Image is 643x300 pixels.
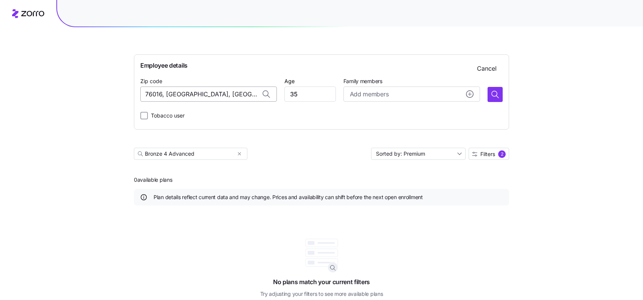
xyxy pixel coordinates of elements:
span: Plan details reflect current data and may change. Prices and availability can shift before the ne... [154,193,423,201]
input: Sort by [371,148,466,160]
input: Plan ID, carrier etc. [134,148,247,160]
span: Employee details [140,61,503,70]
div: 2 [498,150,506,158]
span: Cancel [477,64,497,73]
button: Filters2 [469,148,509,160]
span: No plans match your current filters [273,270,370,287]
input: Zip code [140,87,277,102]
button: Cancel [471,61,503,76]
span: 0 available plans [134,176,172,184]
span: Family members [343,77,480,85]
label: Zip code [140,77,162,85]
span: Try adjusting your filters to see more available plans [260,290,383,298]
span: Add members [350,90,388,99]
span: Filters [480,152,495,157]
svg: add icon [466,90,474,98]
input: Add age [284,87,335,102]
label: Age [284,77,295,85]
button: Add membersadd icon [343,87,480,102]
label: Tobacco user [148,111,185,120]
